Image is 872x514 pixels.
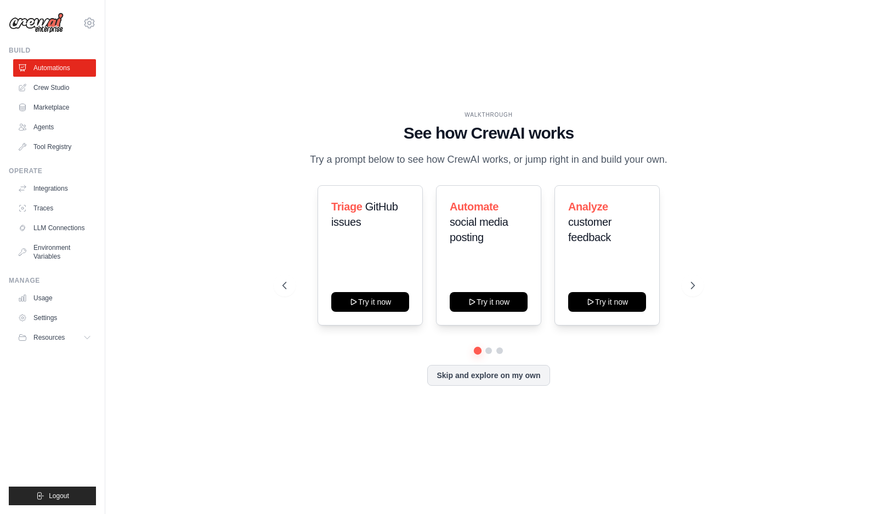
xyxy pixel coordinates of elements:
[9,167,96,175] div: Operate
[9,46,96,55] div: Build
[13,219,96,237] a: LLM Connections
[450,216,508,243] span: social media posting
[450,201,499,213] span: Automate
[13,329,96,346] button: Resources
[331,201,398,228] span: GitHub issues
[13,289,96,307] a: Usage
[13,199,96,217] a: Traces
[9,13,64,33] img: Logo
[568,216,611,243] span: customer feedback
[33,333,65,342] span: Resources
[331,201,363,213] span: Triage
[9,276,96,285] div: Manage
[13,180,96,197] a: Integrations
[13,309,96,327] a: Settings
[13,59,96,77] a: Automations
[568,292,646,312] button: Try it now
[304,152,673,168] p: Try a prompt below to see how CrewAI works, or jump right in and build your own.
[13,99,96,116] a: Marketplace
[282,123,695,143] h1: See how CrewAI works
[282,111,695,119] div: WALKTHROUGH
[13,138,96,156] a: Tool Registry
[331,292,409,312] button: Try it now
[9,487,96,505] button: Logout
[427,365,550,386] button: Skip and explore on my own
[817,461,872,514] iframe: Chat Widget
[13,79,96,96] a: Crew Studio
[13,118,96,136] a: Agents
[13,239,96,265] a: Environment Variables
[450,292,528,312] button: Try it now
[568,201,608,213] span: Analyze
[49,492,69,500] span: Logout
